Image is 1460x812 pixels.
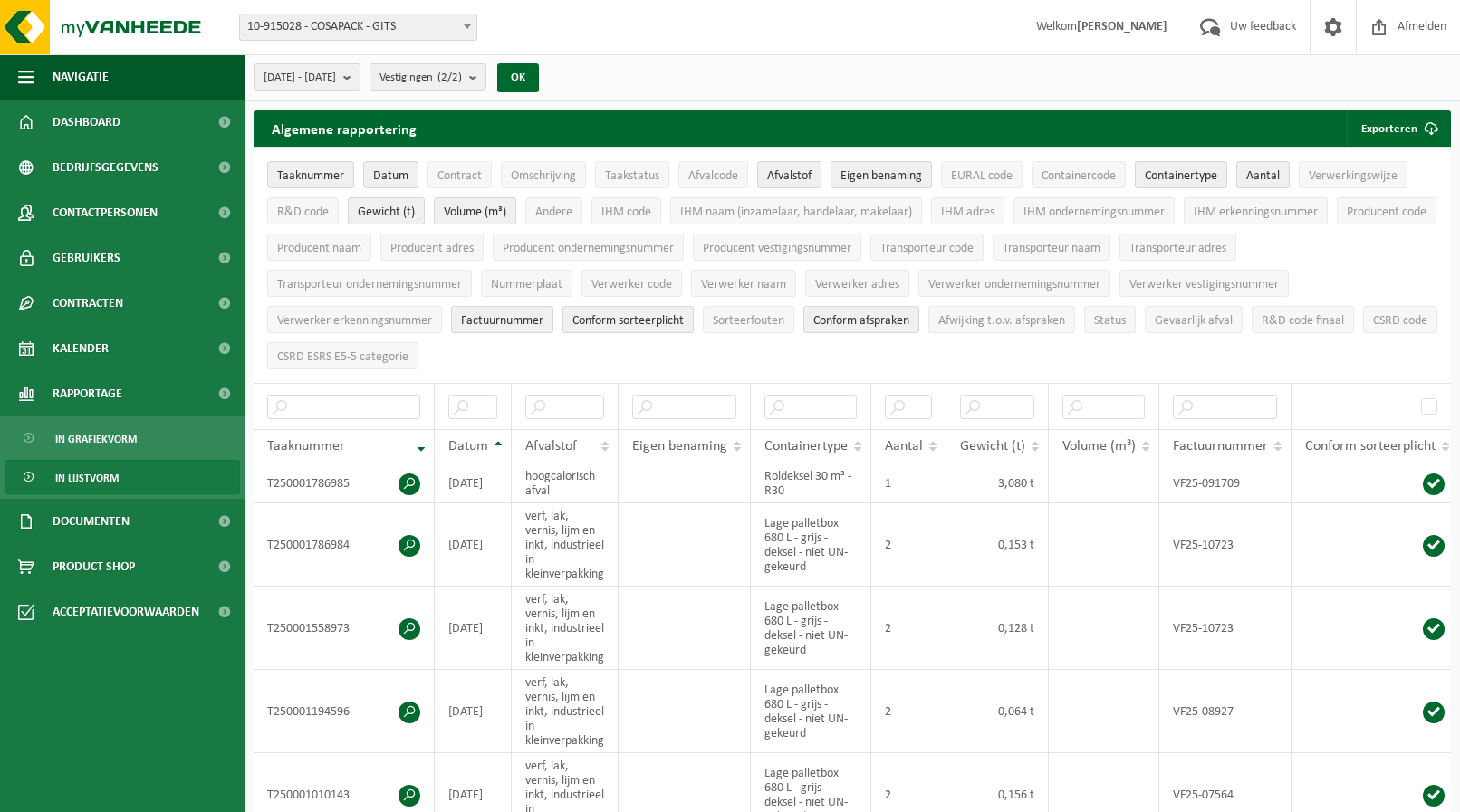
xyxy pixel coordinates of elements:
span: Acceptatievoorwaarden [53,589,199,635]
button: Producent naamProducent naam: Activate to sort [267,234,371,261]
button: StatusStatus: Activate to sort [1084,306,1136,333]
strong: [PERSON_NAME] [1077,20,1167,33]
span: R&D code [277,205,329,219]
span: Kalender [53,326,109,371]
button: TaaknummerTaaknummer: Activate to remove sorting [267,161,354,188]
span: Verwerkingswijze [1309,169,1398,183]
button: R&D code finaalR&amp;D code finaal: Activate to sort [1252,306,1354,333]
span: Rapportage [53,371,122,416]
span: Producent naam [277,242,361,255]
button: VerwerkingswijzeVerwerkingswijze: Activate to sort [1299,161,1407,188]
button: Vestigingen(2/2) [370,63,486,91]
span: IHM erkenningsnummer [1194,205,1318,219]
button: Transporteur naamTransporteur naam: Activate to sort [993,234,1110,261]
button: EURAL codeEURAL code: Activate to sort [941,161,1023,188]
td: T250001786984 [254,503,435,587]
button: ContractContract: Activate to sort [427,161,492,188]
span: Transporteur ondernemingsnummer [277,278,462,291]
span: 10-915028 - COSAPACK - GITS [239,14,477,41]
span: Volume (m³) [444,205,506,219]
td: 1 [871,463,946,503]
button: R&D codeR&amp;D code: Activate to sort [267,197,339,224]
span: Eigen benaming [632,439,727,454]
span: IHM ondernemingsnummer [1023,205,1165,219]
span: Aantal [885,439,923,454]
span: 10-915028 - COSAPACK - GITS [240,14,476,40]
span: Taakstatus [605,169,659,183]
span: Nummerplaat [491,278,562,291]
span: Navigatie [53,54,109,100]
button: Gewicht (t)Gewicht (t): Activate to sort [348,197,425,224]
button: IHM erkenningsnummerIHM erkenningsnummer: Activate to sort [1184,197,1328,224]
td: Roldeksel 30 m³ - R30 [751,463,871,503]
span: Verwerker erkenningsnummer [277,314,432,328]
span: Verwerker ondernemingsnummer [928,278,1100,291]
span: Afvalstof [767,169,812,183]
span: Afvalstof [525,439,577,454]
button: AfvalstofAfvalstof: Activate to sort [757,161,821,188]
span: Producent vestigingsnummer [703,242,851,255]
button: AfvalcodeAfvalcode: Activate to sort [678,161,748,188]
button: ContainertypeContainertype: Activate to sort [1135,161,1227,188]
span: Sorteerfouten [713,314,784,328]
button: SorteerfoutenSorteerfouten: Activate to sort [703,306,794,333]
span: Producent code [1347,205,1426,219]
span: [DATE] - [DATE] [264,64,336,91]
button: OmschrijvingOmschrijving: Activate to sort [501,161,586,188]
td: T250001558973 [254,587,435,670]
td: VF25-10723 [1159,503,1292,587]
span: Datum [373,169,408,183]
span: Documenten [53,499,130,544]
span: Datum [448,439,488,454]
span: Bedrijfsgegevens [53,145,158,190]
span: Factuurnummer [461,314,543,328]
td: [DATE] [435,670,512,753]
span: Verwerker naam [701,278,786,291]
span: Gebruikers [53,235,120,281]
button: Verwerker erkenningsnummerVerwerker erkenningsnummer: Activate to sort [267,306,442,333]
span: Omschrijving [511,169,576,183]
button: DatumDatum: Activate to sort [363,161,418,188]
button: IHM ondernemingsnummerIHM ondernemingsnummer: Activate to sort [1013,197,1175,224]
td: 2 [871,670,946,753]
td: Lage palletbox 680 L - grijs - deksel - niet UN-gekeurd [751,670,871,753]
span: Producent ondernemingsnummer [503,242,674,255]
span: Gewicht (t) [960,439,1025,454]
span: Containertype [1145,169,1217,183]
span: Containercode [1042,169,1116,183]
td: T250001786985 [254,463,435,503]
span: CSRD ESRS E5-5 categorie [277,350,408,364]
button: TaakstatusTaakstatus: Activate to sort [595,161,669,188]
button: Volume (m³)Volume (m³): Activate to sort [434,197,516,224]
button: AndereAndere: Activate to sort [525,197,582,224]
span: Eigen benaming [840,169,922,183]
span: Producent adres [390,242,474,255]
span: Gevaarlijk afval [1155,314,1233,328]
button: Transporteur adresTransporteur adres: Activate to sort [1119,234,1236,261]
span: Aantal [1246,169,1280,183]
td: verf, lak, vernis, lijm en inkt, industrieel in kleinverpakking [512,587,619,670]
button: [DATE] - [DATE] [254,63,360,91]
a: In lijstvorm [5,460,240,494]
span: Contracten [53,281,123,326]
button: Verwerker adresVerwerker adres: Activate to sort [805,270,909,297]
button: ContainercodeContainercode: Activate to sort [1032,161,1126,188]
button: Verwerker ondernemingsnummerVerwerker ondernemingsnummer: Activate to sort [918,270,1110,297]
td: 0,064 t [946,670,1049,753]
td: 0,153 t [946,503,1049,587]
td: Lage palletbox 680 L - grijs - deksel - niet UN-gekeurd [751,503,871,587]
button: CSRD codeCSRD code: Activate to sort [1363,306,1437,333]
span: Contract [437,169,482,183]
td: [DATE] [435,587,512,670]
td: 0,128 t [946,587,1049,670]
span: Factuurnummer [1173,439,1268,454]
span: Verwerker code [591,278,672,291]
td: hoogcalorisch afval [512,463,619,503]
button: Verwerker naamVerwerker naam: Activate to sort [691,270,796,297]
button: Exporteren [1347,110,1449,147]
span: Vestigingen [379,64,462,91]
span: Transporteur naam [1003,242,1100,255]
span: Volume (m³) [1062,439,1136,454]
span: Transporteur code [880,242,974,255]
span: Conform afspraken [813,314,909,328]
